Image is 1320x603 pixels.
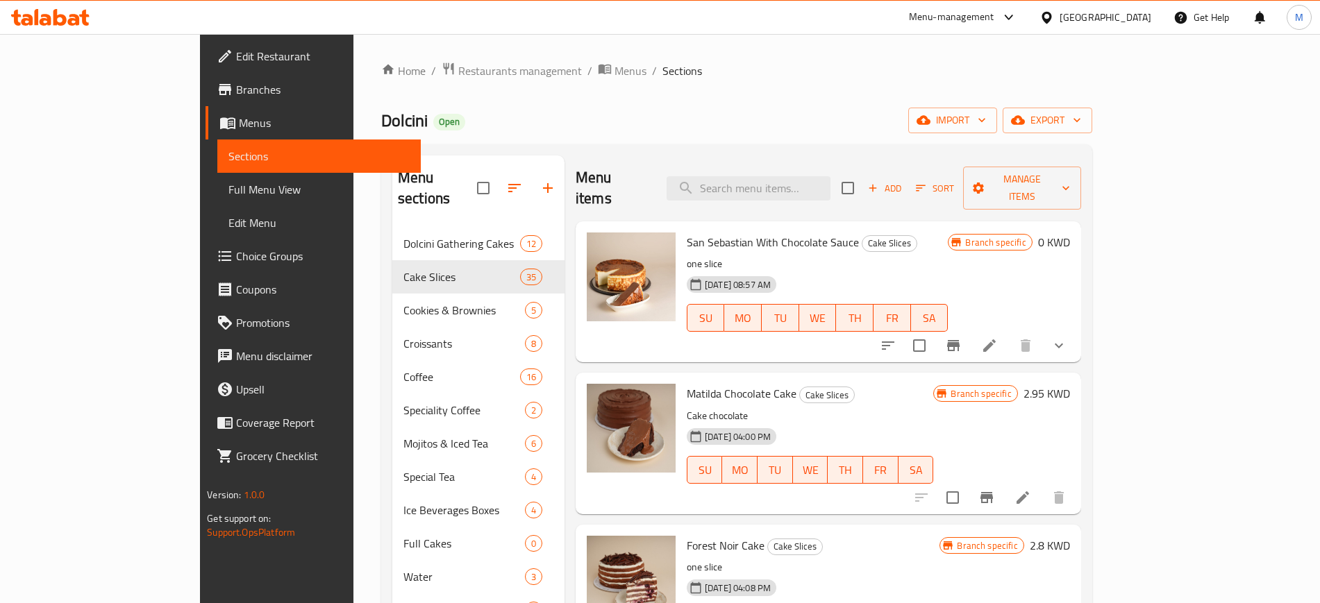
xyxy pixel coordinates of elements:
[687,407,933,425] p: Cake chocolate
[236,248,409,264] span: Choice Groups
[728,460,752,480] span: MO
[938,483,967,512] span: Select to update
[799,460,823,480] span: WE
[520,235,542,252] div: items
[874,304,911,332] button: FR
[937,329,970,362] button: Branch-specific-item
[526,304,542,317] span: 5
[805,308,831,328] span: WE
[960,236,1031,249] span: Branch specific
[828,456,863,484] button: TH
[217,139,420,173] a: Sections
[442,62,582,80] a: Restaurants management
[974,171,1070,205] span: Manage items
[525,302,542,319] div: items
[652,62,657,79] li: /
[228,181,409,198] span: Full Menu View
[908,108,997,133] button: import
[458,62,582,79] span: Restaurants management
[217,173,420,206] a: Full Menu View
[521,237,542,250] span: 12
[228,214,409,231] span: Edit Menu
[667,176,830,201] input: search
[768,538,822,554] span: Cake Slices
[526,437,542,450] span: 6
[836,304,874,332] button: TH
[1060,10,1151,25] div: [GEOGRAPHIC_DATA]
[687,559,939,576] p: one slice
[871,329,905,362] button: sort-choices
[236,414,409,431] span: Coverage Report
[1051,337,1067,354] svg: Show Choices
[236,281,409,298] span: Coupons
[687,232,859,253] span: San Sebastian With Chocolate Sauce
[799,304,837,332] button: WE
[699,278,776,291] span: [DATE] 08:57 AM
[758,456,793,484] button: TU
[433,114,465,130] div: Open
[403,269,520,285] span: Cake Slices
[392,427,565,460] div: Mojitos & Iced Tea6
[403,368,520,385] span: Coffee
[469,173,498,203] span: Select all sections
[963,167,1081,210] button: Manage items
[392,393,565,427] div: Speciality Coffee2
[525,402,542,418] div: items
[392,227,565,260] div: Dolcini Gathering Cakes12
[907,178,963,199] span: Sort items
[236,348,409,364] span: Menu disclaimer
[206,73,420,106] a: Branches
[403,335,525,352] span: Croissants
[236,381,409,398] span: Upsell
[587,384,676,473] img: Matilda Chocolate Cake
[693,460,717,480] span: SU
[699,430,776,443] span: [DATE] 04:00 PM
[526,504,542,517] span: 4
[526,404,542,417] span: 2
[919,112,986,129] span: import
[520,269,542,285] div: items
[525,535,542,552] div: items
[392,460,565,493] div: Special Tea4
[206,273,420,306] a: Coupons
[899,456,934,484] button: SA
[525,435,542,452] div: items
[521,271,542,284] span: 35
[863,456,899,484] button: FR
[520,368,542,385] div: items
[403,535,525,552] span: Full Cakes
[1009,329,1042,362] button: delete
[525,468,542,485] div: items
[793,456,828,484] button: WE
[206,106,420,139] a: Menus
[842,308,868,328] span: TH
[521,371,542,384] span: 16
[381,62,1092,80] nav: breadcrumb
[206,306,420,339] a: Promotions
[598,62,646,80] a: Menus
[531,171,565,205] button: Add section
[392,260,565,294] div: Cake Slices35
[615,62,646,79] span: Menus
[206,339,420,373] a: Menu disclaimer
[392,294,565,327] div: Cookies & Brownies5
[917,308,943,328] span: SA
[403,502,525,518] span: Ice Beverages Boxes
[724,304,762,332] button: MO
[525,568,542,585] div: items
[403,468,525,485] span: Special Tea
[206,239,420,273] a: Choice Groups
[904,460,928,480] span: SA
[951,539,1023,552] span: Branch specific
[403,435,525,452] span: Mojitos & Iced Tea
[403,235,520,252] div: Dolcini Gathering Cakes
[403,402,525,418] span: Speciality Coffee
[862,178,907,199] span: Add item
[1042,329,1076,362] button: show more
[1024,384,1070,403] h6: 2.95 KWD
